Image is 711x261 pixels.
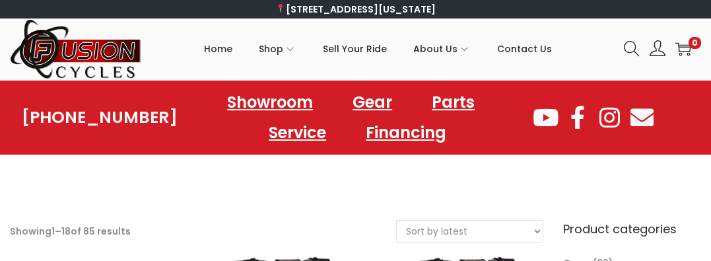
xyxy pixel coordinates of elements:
a: Financing [353,118,459,148]
span: 18 [61,225,71,238]
a: Service [255,118,339,148]
span: Contact Us [497,32,552,65]
a: Shop [259,19,296,79]
a: Home [204,19,232,79]
select: Shop order [397,221,543,242]
span: Shop [259,32,283,65]
img: 📍 [276,4,285,13]
span: About Us [413,32,457,65]
nav: Menu [178,87,531,148]
span: Sell Your Ride [323,32,387,65]
span: 1 [51,225,55,238]
a: Contact Us [497,19,552,79]
a: [PHONE_NUMBER] [22,108,178,127]
h6: Product categories [563,220,701,238]
a: About Us [413,19,471,79]
p: Showing – of 85 results [10,222,131,241]
a: [STREET_ADDRESS][US_STATE] [275,3,436,16]
span: Home [204,32,232,65]
nav: Primary navigation [142,19,614,79]
a: Sell Your Ride [323,19,387,79]
a: Parts [419,87,488,118]
a: 0 [675,41,691,57]
img: Woostify retina logo [10,19,142,80]
a: Showroom [214,87,326,118]
a: Gear [339,87,405,118]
